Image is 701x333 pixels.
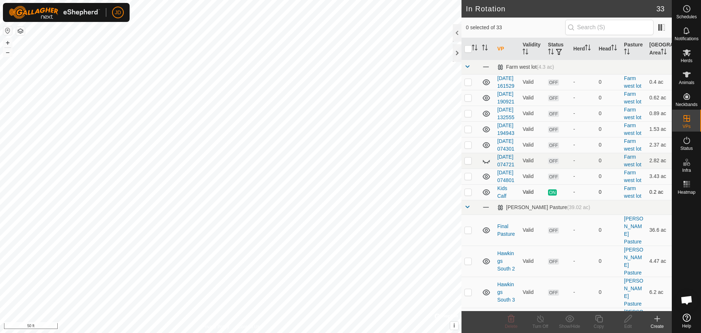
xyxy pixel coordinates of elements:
[573,141,593,149] div: -
[647,121,672,137] td: 1.53 ac
[520,169,545,184] td: Valid
[647,137,672,153] td: 2.37 ac
[548,142,559,148] span: OFF
[611,46,617,52] p-sorticon: Activate to sort
[573,94,593,102] div: -
[596,246,621,277] td: 0
[520,106,545,121] td: Valid
[115,9,121,16] span: JD
[497,75,514,89] a: [DATE] 161529
[497,223,515,237] a: Final Pasture
[520,184,545,200] td: Valid
[497,170,514,183] a: [DATE] 074801
[573,226,593,234] div: -
[497,138,514,152] a: [DATE] 074301
[520,38,545,60] th: Validity
[647,106,672,121] td: 0.89 ac
[3,38,12,47] button: +
[647,184,672,200] td: 0.2 ac
[624,138,641,152] a: Farm west lot
[647,38,672,60] th: [GEOGRAPHIC_DATA] Area
[548,50,554,56] p-sorticon: Activate to sort
[682,324,691,328] span: Help
[647,246,672,277] td: 4.47 ac
[450,322,458,330] button: i
[466,4,656,13] h2: In Rotation
[680,146,693,151] span: Status
[678,190,696,194] span: Heatmap
[676,15,697,19] span: Schedules
[497,154,514,167] a: [DATE] 074721
[505,324,518,329] span: Delete
[596,137,621,153] td: 0
[497,281,515,303] a: Hawkings South 3
[647,215,672,246] td: 36.6 ac
[3,26,12,35] button: Reset Map
[202,323,229,330] a: Privacy Policy
[624,50,630,56] p-sorticon: Activate to sort
[548,258,559,265] span: OFF
[453,322,455,329] span: i
[567,204,590,210] span: (39.02 ac)
[613,323,643,330] div: Edit
[548,79,559,86] span: OFF
[573,125,593,133] div: -
[3,48,12,57] button: –
[624,278,643,307] a: [PERSON_NAME] Pasture
[482,46,488,52] p-sorticon: Activate to sort
[647,277,672,308] td: 6.2 ac
[497,64,554,70] div: Farm west lot
[596,184,621,200] td: 0
[548,111,559,117] span: OFF
[494,38,520,60] th: VP
[596,38,621,60] th: Head
[520,90,545,106] td: Valid
[466,24,565,31] span: 0 selected of 33
[537,64,554,70] span: (4.3 ac)
[573,257,593,265] div: -
[520,74,545,90] td: Valid
[548,126,559,133] span: OFF
[9,6,100,19] img: Gallagher Logo
[573,288,593,296] div: -
[643,323,672,330] div: Create
[596,74,621,90] td: 0
[647,74,672,90] td: 0.4 ac
[526,323,555,330] div: Turn Off
[497,204,590,211] div: [PERSON_NAME] Pasture
[573,110,593,117] div: -
[682,124,690,129] span: VPs
[520,153,545,169] td: Valid
[624,154,641,167] a: Farm west lot
[520,121,545,137] td: Valid
[596,90,621,106] td: 0
[16,27,25,35] button: Map Layers
[520,246,545,277] td: Valid
[573,78,593,86] div: -
[624,91,641,105] a: Farm west lot
[679,80,694,85] span: Animals
[624,247,643,276] a: [PERSON_NAME] Pasture
[548,189,557,196] span: ON
[624,107,641,120] a: Farm west lot
[497,107,514,120] a: [DATE] 132555
[472,46,478,52] p-sorticon: Activate to sort
[573,173,593,180] div: -
[624,216,643,245] a: [PERSON_NAME] Pasture
[548,174,559,180] span: OFF
[570,38,595,60] th: Herd
[548,95,559,101] span: OFF
[596,169,621,184] td: 0
[621,38,646,60] th: Pasture
[584,323,613,330] div: Copy
[545,38,570,60] th: Status
[624,170,641,183] a: Farm west lot
[596,106,621,121] td: 0
[656,3,664,14] span: 33
[497,185,507,199] a: Kids Calf
[555,323,584,330] div: Show/Hide
[497,250,515,272] a: Hawkings South 2
[522,50,528,56] p-sorticon: Activate to sort
[573,157,593,164] div: -
[647,153,672,169] td: 2.82 ac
